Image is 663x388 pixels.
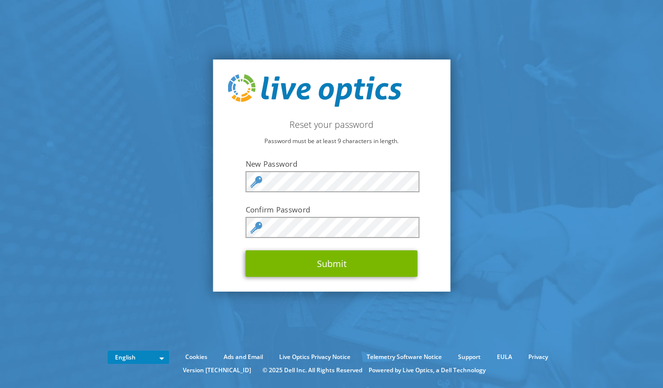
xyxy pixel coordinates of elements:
[369,365,486,376] li: Powered by Live Optics, a Dell Technology
[246,159,418,169] label: New Password
[451,352,488,362] a: Support
[272,352,358,362] a: Live Optics Privacy Notice
[216,352,270,362] a: Ads and Email
[178,352,215,362] a: Cookies
[490,352,519,362] a: EULA
[228,136,435,147] p: Password must be at least 9 characters in length.
[246,250,418,277] button: Submit
[228,119,435,130] h2: Reset your password
[258,365,367,376] li: © 2025 Dell Inc. All Rights Reserved
[228,74,402,107] img: live_optics_svg.svg
[359,352,449,362] a: Telemetry Software Notice
[178,365,256,376] li: Version [TECHNICAL_ID]
[521,352,555,362] a: Privacy
[246,205,418,214] label: Confirm Password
